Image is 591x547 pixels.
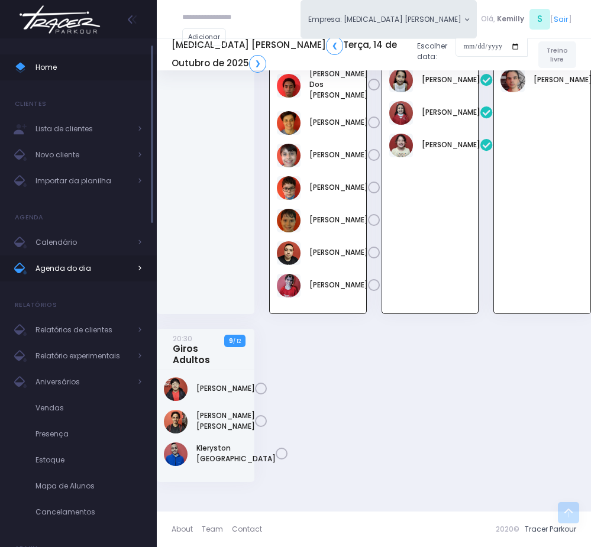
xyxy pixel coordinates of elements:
[529,9,550,30] span: S
[538,41,576,68] a: Treino livre
[309,117,368,128] a: [PERSON_NAME]
[35,235,130,250] span: Calendário
[35,504,142,520] span: Cancelamentos
[35,374,130,390] span: Aniversários
[164,410,188,433] img: João Pedro Silva Mansur
[15,293,57,317] h4: Relatórios
[182,28,226,46] a: Adicionar
[309,182,368,193] a: [PERSON_NAME]
[422,75,480,85] a: [PERSON_NAME]
[35,147,130,163] span: Novo cliente
[500,69,525,92] img: Victor Serradilha de Aguiar
[35,261,130,276] span: Agenda do dia
[309,280,368,290] a: [PERSON_NAME]
[554,14,569,25] a: Sair
[389,134,413,157] img: Victoria Franco
[196,410,255,432] a: [PERSON_NAME] [PERSON_NAME]
[172,37,408,72] h5: [MEDICAL_DATA] [PERSON_NAME] Terça, 14 de Outubro de 2025
[196,443,276,464] a: Kleryston [GEOGRAPHIC_DATA]
[422,140,480,150] a: [PERSON_NAME]
[15,206,44,229] h4: Agenda
[35,60,142,75] span: Home
[477,7,576,31] div: [ ]
[35,348,130,364] span: Relatório experimentais
[35,173,130,189] span: Importar da planilha
[389,101,413,125] img: Manuella de Oliveira
[173,333,235,365] a: 20:30Giros Adultos
[172,519,202,540] a: About
[277,274,301,297] img: Tiago Morais de Medeiros
[196,383,255,394] a: [PERSON_NAME]
[35,121,130,137] span: Lista de clientes
[232,519,262,540] a: Contact
[277,241,301,265] img: Paulo Cesar Pereira Junior
[249,55,266,73] a: ❯
[164,377,188,401] img: Andre Massanobu Shibata
[277,74,301,98] img: João Victor dos Santos Simão Becker
[277,176,301,200] img: Miguel Penna Ferreira
[35,478,142,494] span: Mapa de Alunos
[15,92,46,116] h4: Clientes
[172,33,528,76] div: Escolher data:
[233,338,241,345] small: / 12
[497,14,524,24] span: Kemilly
[229,336,233,345] strong: 9
[309,215,368,225] a: [PERSON_NAME]
[35,426,142,442] span: Presença
[35,322,130,338] span: Relatórios de clientes
[309,150,368,160] a: [PERSON_NAME]
[277,144,301,167] img: Luigi Giusti Vitorino
[164,442,188,466] img: Kleryston Pariz
[389,69,413,92] img: Manuela Zuquette
[525,524,576,534] a: Tracer Parkour
[481,14,495,24] span: Olá,
[173,334,192,344] small: 20:30
[35,452,142,468] span: Estoque
[277,111,301,135] img: Lisa Generoso
[309,69,368,101] a: [PERSON_NAME] Dos [PERSON_NAME]
[309,247,368,258] a: [PERSON_NAME]
[277,209,301,232] img: Nicolas Naliato
[422,107,480,118] a: [PERSON_NAME]
[35,400,142,416] span: Vendas
[326,37,343,54] a: ❮
[202,519,232,540] a: Team
[496,524,519,534] span: 2020©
